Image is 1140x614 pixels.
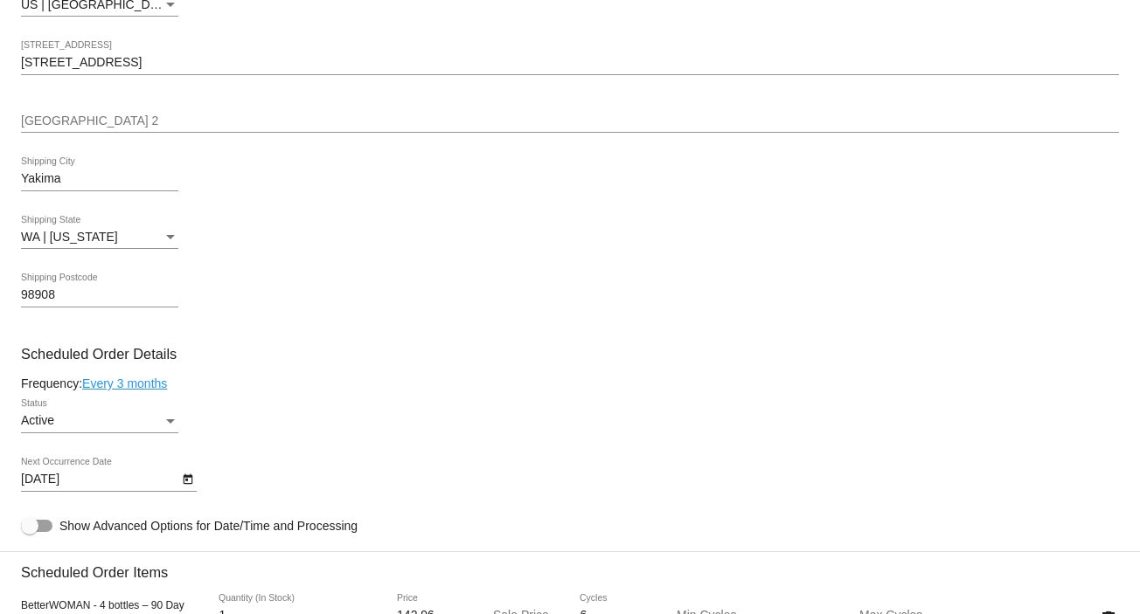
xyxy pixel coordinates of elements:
input: Shipping Postcode [21,288,178,302]
input: Shipping Street 2 [21,114,1119,128]
mat-select: Status [21,414,178,428]
a: Every 3 months [82,376,167,390]
span: Active [21,413,54,427]
span: Show Advanced Options for Date/Time and Processing [59,517,358,535]
input: Shipping City [21,172,178,186]
h3: Scheduled Order Details [21,346,1119,362]
button: Open calendar [178,469,197,487]
span: WA | [US_STATE] [21,230,118,244]
mat-select: Shipping State [21,231,178,245]
h3: Scheduled Order Items [21,551,1119,581]
input: Shipping Street 1 [21,56,1119,70]
input: Next Occurrence Date [21,473,178,486]
div: Frequency: [21,376,1119,390]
